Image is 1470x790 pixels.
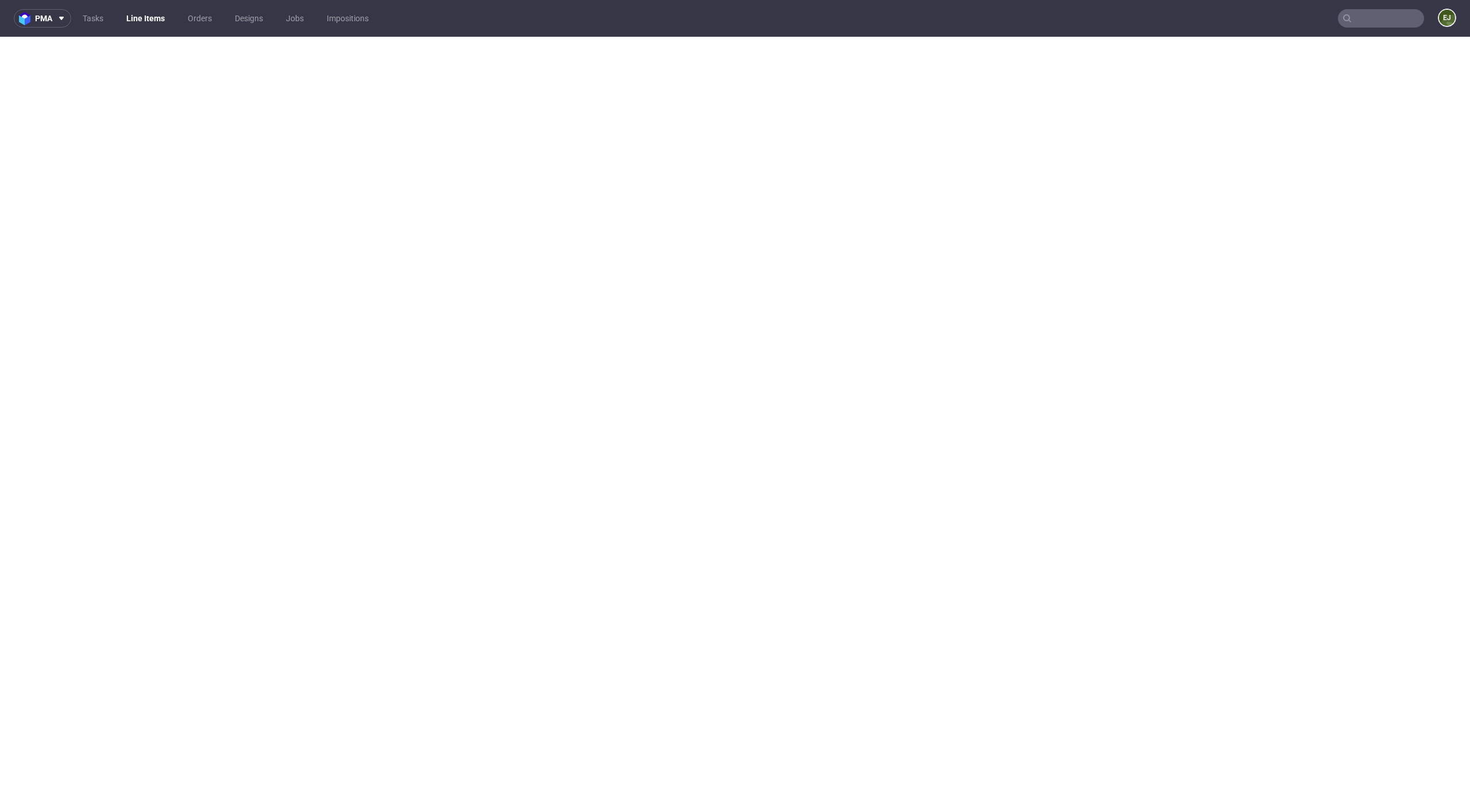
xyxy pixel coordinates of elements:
a: Designs [228,9,270,28]
img: logo [19,12,35,25]
a: Orders [181,9,219,28]
a: Tasks [76,9,110,28]
a: Line Items [119,9,172,28]
figcaption: EJ [1439,10,1455,26]
a: Jobs [279,9,311,28]
button: pma [14,9,71,28]
a: Impositions [320,9,376,28]
span: pma [35,14,52,22]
